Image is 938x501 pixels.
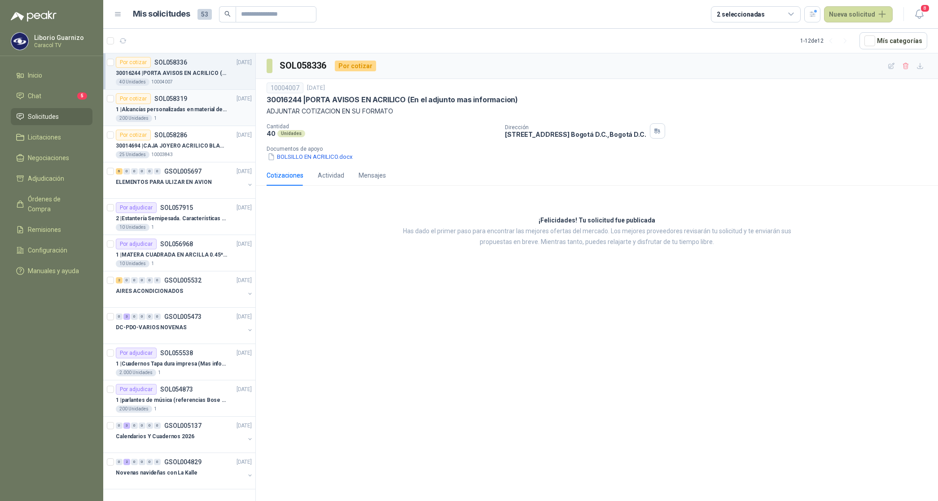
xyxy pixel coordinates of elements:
div: Mensajes [359,170,386,180]
button: BOLSILLO EN ACRILICO.docx [267,152,354,161]
div: Cotizaciones [267,170,303,180]
div: Por adjudicar [116,384,157,395]
span: Configuración [28,245,67,255]
div: Por cotizar [335,61,376,71]
p: 1 | Alcancías personalizadas en material de cerámica (VER ADJUNTO) [116,105,228,114]
p: [DATE] [237,58,252,67]
h3: ¡Felicidades! Tu solicitud fue publicada [539,215,655,226]
span: Chat [28,91,41,101]
span: 8 [920,4,930,13]
span: 53 [197,9,212,20]
p: [DATE] [237,204,252,212]
div: 0 [139,277,145,283]
span: Manuales y ayuda [28,266,79,276]
div: 0 [146,168,153,174]
p: SOL058319 [154,96,187,102]
p: 30016244 | PORTA AVISOS EN ACRILICO (En el adjunto mas informacion) [116,69,228,78]
p: ELEMENTOS PARA ULIZAR EN AVION [116,178,211,187]
button: 8 [911,6,927,22]
span: Inicio [28,70,42,80]
p: GSOL005532 [164,277,202,283]
div: 0 [123,168,130,174]
div: 0 [116,459,123,465]
h3: SOL058336 [280,59,328,73]
a: Licitaciones [11,129,92,146]
span: Adjudicación [28,174,64,183]
p: [DATE] [307,84,325,92]
div: 0 [116,314,123,320]
p: 10004007 [151,78,173,86]
p: Novenas navideñas con La Kalle [116,469,197,477]
div: Por adjudicar [116,348,157,358]
p: GSOL005137 [164,423,202,429]
img: Logo peakr [11,11,57,22]
div: 200 Unidades [116,115,152,122]
div: 0 [146,314,153,320]
p: Documentos de apoyo [267,146,934,152]
div: 2 [116,277,123,283]
div: 0 [139,459,145,465]
div: 0 [131,423,138,429]
div: 0 [116,423,123,429]
a: 2 0 0 0 0 0 GSOL005532[DATE] AIRES ACONDICIONADOS [116,275,254,304]
div: 0 [131,168,138,174]
p: 1 [151,224,154,231]
p: [DATE] [237,240,252,248]
div: 0 [139,423,145,429]
div: 0 [131,277,138,283]
p: 1 [154,115,157,122]
p: [DATE] [237,131,252,139]
p: ADJUNTAR COTIZACION EN SU FORMATO [267,106,927,116]
div: 25 Unidades [116,151,149,158]
p: 40 [267,130,276,137]
p: DC-PDO-VARIOS NOVENAS [116,323,186,332]
div: Por cotizar [116,57,151,68]
a: 0 3 0 0 0 0 GSOL005137[DATE] Calendarios Y Cuadernos 2026 [116,420,254,449]
button: Nueva solicitud [824,6,893,22]
p: GSOL004829 [164,459,202,465]
a: 0 3 0 0 0 0 GSOL005473[DATE] DC-PDO-VARIOS NOVENAS [116,311,254,340]
p: [DATE] [237,458,252,466]
span: Negociaciones [28,153,69,163]
p: 1 | parlantes de música (referencias Bose o Alexa) CON MARCACION 1 LOGO (Mas datos en el adjunto) [116,396,228,405]
a: Por cotizarSOL058286[DATE] 30014694 |CAJA JOYERO ACRILICO BLANCO OPAL (En el adjunto mas detalle)... [103,126,255,162]
a: Por cotizarSOL058319[DATE] 1 |Alcancías personalizadas en material de cerámica (VER ADJUNTO)200 U... [103,90,255,126]
p: SOL057915 [160,205,193,211]
div: Por cotizar [116,93,151,104]
div: 0 [123,277,130,283]
div: 2 seleccionadas [717,9,765,19]
p: [DATE] [237,95,252,103]
div: Unidades [277,130,305,137]
div: 0 [154,277,161,283]
p: 1 [158,369,161,376]
div: 0 [154,423,161,429]
span: Licitaciones [28,132,61,142]
p: Calendarios Y Cuadernos 2026 [116,432,194,441]
p: 1 | Cuadernos Tapa dura impresa (Mas informacion en el adjunto) [116,360,228,368]
p: [DATE] [237,167,252,176]
div: 0 [154,168,161,174]
p: AIRES ACONDICIONADOS [116,287,183,296]
span: Solicitudes [28,112,59,122]
div: Actividad [318,170,344,180]
div: 0 [146,277,153,283]
div: 0 [154,314,161,320]
p: Dirección [505,124,646,131]
span: search [224,11,231,17]
p: [DATE] [237,349,252,357]
p: [DATE] [237,276,252,285]
div: 3 [123,423,130,429]
a: Por adjudicarSOL057915[DATE] 2 |Estantería Semipesada. Características en el adjunto10 Unidades1 [103,199,255,235]
p: Caracol TV [34,43,90,48]
div: 1 - 12 de 12 [800,34,852,48]
span: Remisiones [28,225,61,235]
div: 0 [154,459,161,465]
span: Órdenes de Compra [28,194,84,214]
div: 2.000 Unidades [116,369,156,376]
a: Por adjudicarSOL055538[DATE] 1 |Cuadernos Tapa dura impresa (Mas informacion en el adjunto)2.000 ... [103,344,255,380]
p: [DATE] [237,313,252,321]
p: GSOL005473 [164,314,202,320]
div: 0 [131,314,138,320]
a: Chat5 [11,87,92,105]
div: 10 Unidades [116,260,149,267]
